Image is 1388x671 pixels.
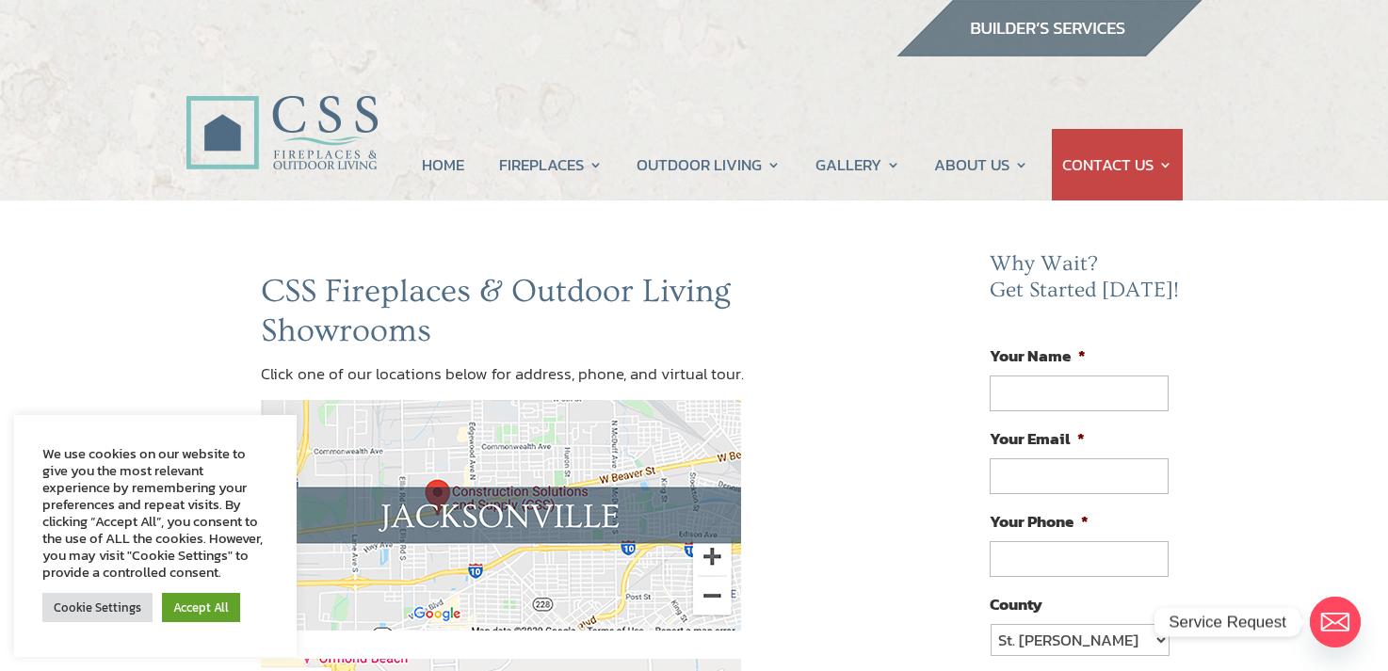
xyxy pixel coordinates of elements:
label: Your Name [990,345,1086,366]
a: builder services construction supply [896,39,1202,63]
label: Your Email [990,428,1085,449]
img: map_jax [261,400,741,631]
a: Cookie Settings [42,593,153,622]
a: GALLERY [815,129,900,200]
a: HOME [422,129,464,200]
div: We use cookies on our website to give you the most relevant experience by remembering your prefer... [42,445,268,581]
a: ABOUT US [934,129,1028,200]
h1: CSS Fireplaces & Outdoor Living Showrooms [261,272,865,360]
label: County [990,594,1042,615]
a: OUTDOOR LIVING [637,129,781,200]
a: Accept All [162,593,240,622]
a: FIREPLACES [499,129,603,200]
a: CSS Fireplaces & Outdoor Living (Formerly Construction Solutions & Supply) Jacksonville showroom [261,613,741,637]
a: CONTACT US [1062,129,1172,200]
h2: Why Wait? Get Started [DATE]! [990,251,1184,312]
img: CSS Fireplaces & Outdoor Living (Formerly Construction Solutions & Supply)- Jacksonville Ormond B... [186,43,378,180]
p: Click one of our locations below for address, phone, and virtual tour. [261,360,865,388]
label: Your Phone [990,511,1089,532]
a: Email [1310,597,1361,647]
